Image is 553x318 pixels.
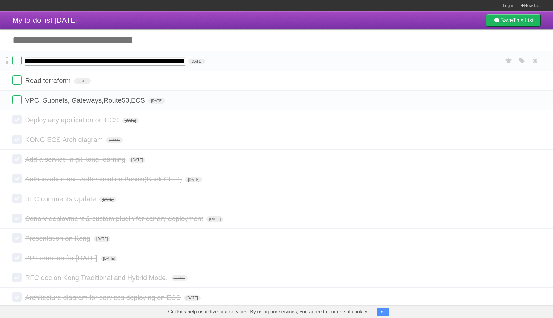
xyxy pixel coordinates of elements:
span: [DATE] [148,98,165,104]
label: Done [12,253,22,262]
label: Star task [503,56,515,66]
span: Deploy any application on ECS [25,116,120,124]
label: Done [12,214,22,223]
span: PPT creation for [DATE] [25,254,99,262]
label: Done [12,273,22,282]
span: [DATE] [206,216,223,222]
label: Done [12,135,22,144]
span: [DATE] [106,137,123,143]
span: [DATE] [184,295,201,301]
span: RFC doc on Kong Traditional and Hybrid Mode. [25,274,169,282]
label: Done [12,194,22,203]
label: Done [12,95,22,104]
span: Canary deployment & custom plugin for canary deployment [25,215,205,222]
span: Add a service in git kong-learning [25,156,127,163]
button: OK [377,308,389,316]
span: VPC, Subnets, Gateways,Route53,ECS [25,96,147,104]
span: Presentation on Kong [25,234,92,242]
b: This List [513,17,534,23]
span: [DATE] [185,177,202,182]
span: Read terraform [25,77,72,84]
span: [DATE] [99,197,116,202]
span: Architecture diagram for services deploying on ECS [25,294,182,301]
span: Cookies help us deliver our services. By using our services, you agree to our use of cookies. [162,306,376,318]
label: Done [12,292,22,302]
span: My to-do list [DATE] [12,16,78,24]
span: [DATE] [101,256,117,261]
span: [DATE] [129,157,146,163]
span: [DATE] [94,236,110,242]
label: Done [12,75,22,85]
a: SaveThis List [486,14,541,26]
label: Done [12,174,22,183]
span: [DATE] [122,118,139,123]
span: [DATE] [74,78,91,84]
label: Done [12,56,22,65]
label: Done [12,154,22,164]
span: [DATE] [171,275,188,281]
label: Done [12,233,22,243]
span: [DATE] [188,59,205,64]
span: KONG ECS Arch diagram [25,136,104,144]
span: RFC comments Update [25,195,98,203]
span: Authorization and Authentication Basics(Book CH-2) [25,175,184,183]
label: Done [12,115,22,124]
